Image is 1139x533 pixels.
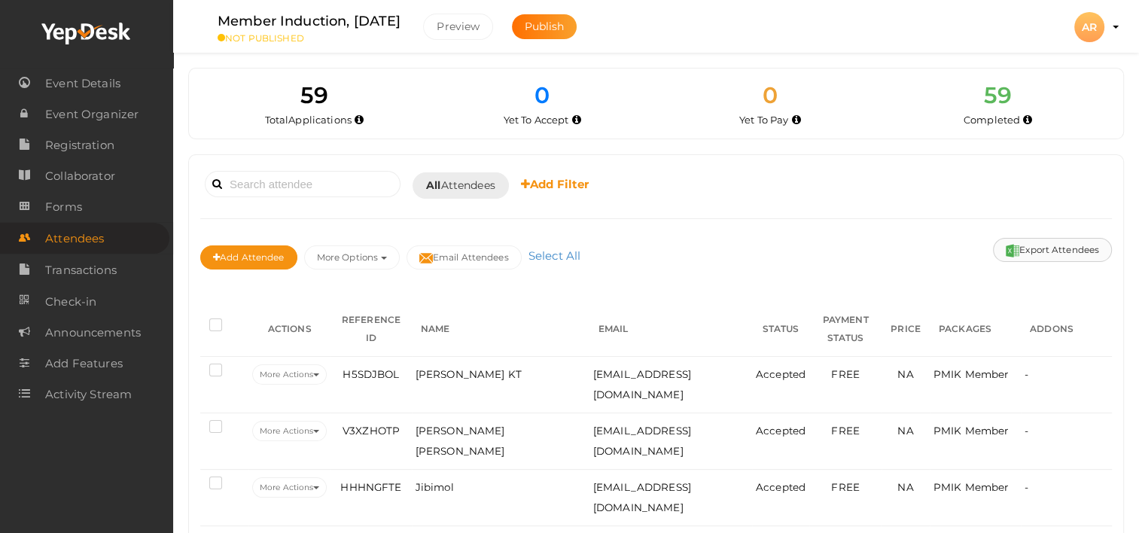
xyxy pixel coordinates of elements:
[45,224,104,254] span: Attendees
[252,364,327,385] button: More Actions
[45,161,115,191] span: Collaborator
[831,368,860,380] span: FREE
[45,318,141,348] span: Announcements
[45,379,132,410] span: Activity Stream
[593,481,691,513] span: [EMAIL_ADDRESS][DOMAIN_NAME]
[534,81,550,109] span: 0
[1070,11,1109,43] button: AR
[218,32,400,44] small: NOT PUBLISHED
[265,114,352,126] span: Total
[756,425,806,437] span: Accepted
[897,425,913,437] span: NA
[416,425,505,457] span: [PERSON_NAME] [PERSON_NAME]
[589,302,752,357] th: EMAIL
[831,481,860,493] span: FREE
[1074,12,1104,42] div: AR
[525,20,565,33] span: Publish
[252,477,327,498] button: More Actions
[993,238,1112,262] button: Export Attendees
[412,302,589,357] th: NAME
[1025,368,1028,380] span: -
[984,81,1012,109] span: 59
[512,14,577,39] button: Publish
[763,81,778,109] span: 0
[930,302,1021,357] th: PACKAGES
[416,368,522,380] span: [PERSON_NAME] KT
[792,116,801,124] i: Accepted by organizer and yet to make payment
[1021,302,1112,357] th: ADDONS
[304,245,400,270] button: More Options
[882,302,930,357] th: PRICE
[407,245,522,270] button: Email Attendees
[45,255,117,285] span: Transactions
[739,114,788,126] span: Yet To Pay
[1025,481,1028,493] span: -
[423,14,493,40] button: Preview
[288,114,352,126] span: Applications
[521,177,589,191] b: Add Filter
[504,114,569,126] span: Yet To Accept
[831,425,860,437] span: FREE
[1023,116,1032,124] i: Accepted and completed payment succesfully
[1006,244,1019,257] img: excel.svg
[218,11,400,32] label: Member Induction, [DATE]
[426,178,495,193] span: Attendees
[248,302,330,357] th: ACTIONS
[756,481,806,493] span: Accepted
[342,314,400,343] span: REFERENCE ID
[300,81,328,109] span: 59
[45,287,96,317] span: Check-in
[933,368,1009,380] span: PMIK Member
[252,421,327,441] button: More Actions
[897,481,913,493] span: NA
[426,178,440,192] b: All
[809,302,882,357] th: PAYMENT STATUS
[593,368,691,401] span: [EMAIL_ADDRESS][DOMAIN_NAME]
[1074,20,1104,34] profile-pic: AR
[416,481,454,493] span: Jibimol
[964,114,1020,126] span: Completed
[933,425,1009,437] span: PMIK Member
[897,368,913,380] span: NA
[593,425,691,457] span: [EMAIL_ADDRESS][DOMAIN_NAME]
[572,116,581,124] i: Yet to be accepted by organizer
[200,245,297,270] button: Add Attendee
[45,69,120,99] span: Event Details
[340,481,401,493] span: HHHNGFTE
[343,425,400,437] span: V3XZHOTP
[756,368,806,380] span: Accepted
[205,171,400,197] input: Search attendee
[45,192,82,222] span: Forms
[355,116,364,124] i: Total number of applications
[419,251,433,265] img: mail-filled.svg
[45,349,123,379] span: Add Features
[343,368,399,380] span: H5SDJBOL
[45,99,139,129] span: Event Organizer
[752,302,809,357] th: STATUS
[933,481,1009,493] span: PMIK Member
[1025,425,1028,437] span: -
[45,130,114,160] span: Registration
[525,248,584,263] a: Select All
